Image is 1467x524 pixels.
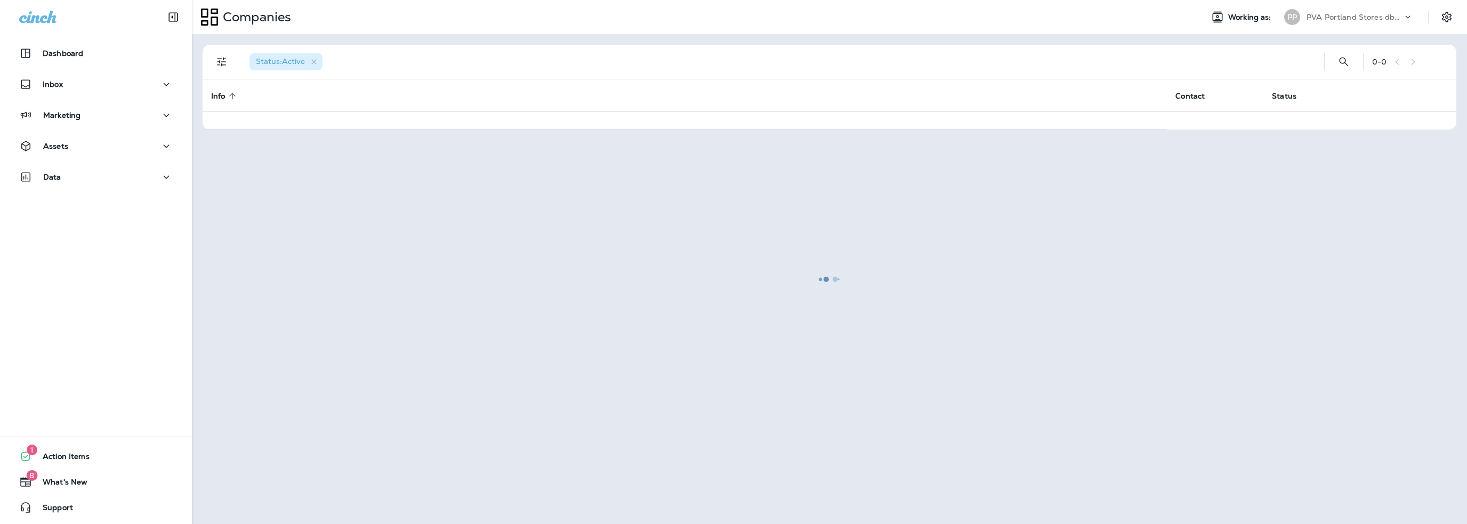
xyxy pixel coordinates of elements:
p: Assets [43,142,68,150]
span: Support [32,503,73,516]
span: Working as: [1228,13,1273,22]
button: 8What's New [11,471,181,493]
span: What's New [32,478,87,490]
button: Data [11,166,181,188]
button: Collapse Sidebar [158,6,188,28]
p: Dashboard [43,49,83,58]
button: Settings [1437,7,1456,27]
button: Support [11,497,181,518]
p: Data [43,173,61,181]
p: Inbox [43,80,63,88]
span: Action Items [32,452,90,465]
p: Marketing [43,111,80,119]
button: Inbox [11,74,181,95]
div: PP [1284,9,1300,25]
span: 1 [27,445,37,455]
button: Dashboard [11,43,181,64]
p: PVA Portland Stores dba Jiffy Lube [1307,13,1402,21]
button: Assets [11,135,181,157]
button: 1Action Items [11,446,181,467]
span: 8 [26,470,37,481]
p: Companies [219,9,291,25]
button: Marketing [11,104,181,126]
